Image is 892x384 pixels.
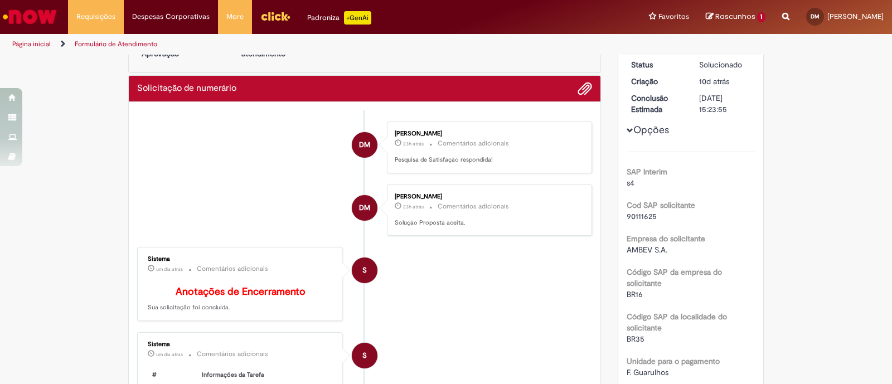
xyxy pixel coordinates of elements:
span: AMBEV S.A. [627,245,667,255]
div: Daniele Mesquita [352,132,377,158]
dt: Conclusão Estimada [623,93,691,115]
b: Código SAP da localidade do solicitante [627,312,727,333]
b: Anotações de Encerramento [176,285,306,298]
div: Sistema [148,256,333,263]
b: Empresa do solicitante [627,234,705,244]
small: Comentários adicionais [438,202,509,211]
span: um dia atrás [156,266,183,273]
div: 18/08/2025 16:23:51 [699,76,751,87]
ul: Trilhas de página [8,34,586,55]
time: 27/08/2025 10:58:12 [403,140,424,147]
h2: Solicitação de numerário Histórico de tíquete [137,84,236,94]
span: F. Guarulhos [627,367,668,377]
div: System [352,257,377,283]
p: Sua solicitação foi concluída. [148,286,333,312]
span: s4 [627,178,634,188]
dt: Status [623,59,691,70]
div: [DATE] 15:23:55 [699,93,751,115]
span: Favoritos [658,11,689,22]
span: DM [359,195,370,221]
p: Solução Proposta aceita. [395,218,580,227]
span: More [226,11,244,22]
span: Despesas Corporativas [132,11,210,22]
div: Padroniza [307,11,371,25]
span: BR16 [627,289,643,299]
b: Unidade para o pagamento [627,356,720,366]
b: SAP Interim [627,167,667,177]
span: S [362,342,367,369]
span: S [362,257,367,284]
p: Pesquisa de Satisfação respondida! [395,155,580,164]
small: Comentários adicionais [438,139,509,148]
span: um dia atrás [156,351,183,358]
a: Rascunhos [706,12,765,22]
small: Comentários adicionais [197,264,268,274]
p: +GenAi [344,11,371,25]
div: Sistema [148,341,333,348]
a: Formulário de Atendimento [75,40,157,48]
span: 90111625 [627,211,657,221]
small: Comentários adicionais [197,349,268,359]
div: [PERSON_NAME] [395,130,580,137]
a: Página inicial [12,40,51,48]
button: Adicionar anexos [578,81,592,96]
dt: Criação [623,76,691,87]
b: Código SAP da empresa do solicitante [627,267,722,288]
div: [PERSON_NAME] [395,193,580,200]
b: Cod SAP solicitante [627,200,695,210]
div: System [352,343,377,368]
span: DM [811,13,820,20]
span: Rascunhos [715,11,755,22]
img: click_logo_yellow_360x200.png [260,8,290,25]
span: 23h atrás [403,140,424,147]
span: 23h atrás [403,203,424,210]
time: 27/08/2025 10:57:57 [403,203,424,210]
time: 27/08/2025 09:05:14 [156,351,183,358]
span: 10d atrás [699,76,729,86]
span: DM [359,132,370,158]
img: ServiceNow [1,6,59,28]
span: [PERSON_NAME] [827,12,884,21]
time: 27/08/2025 09:05:16 [156,266,183,273]
div: Solucionado [699,59,751,70]
span: 1 [757,12,765,22]
span: Requisições [76,11,115,22]
div: Daniele Mesquita [352,195,377,221]
span: BR35 [627,334,644,344]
